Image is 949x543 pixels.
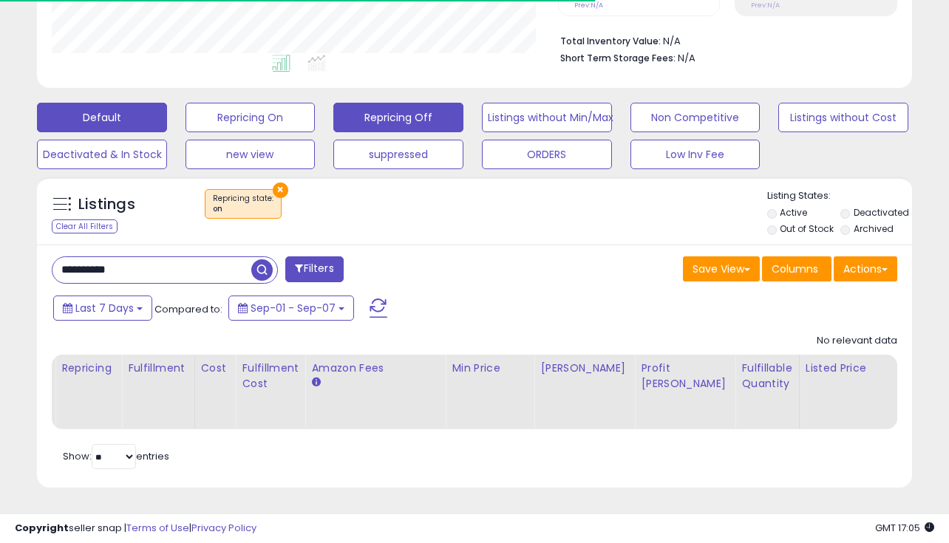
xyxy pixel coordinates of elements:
[806,361,933,376] div: Listed Price
[15,521,69,535] strong: Copyright
[630,103,761,132] button: Non Competitive
[53,296,152,321] button: Last 7 Days
[560,35,661,47] b: Total Inventory Value:
[186,140,316,169] button: new view
[767,189,913,203] p: Listing States:
[273,182,288,198] button: ×
[751,1,780,10] small: Prev: N/A
[213,204,273,214] div: on
[452,361,528,376] div: Min Price
[333,140,463,169] button: suppressed
[311,376,320,389] small: Amazon Fees.
[482,103,612,132] button: Listings without Min/Max
[213,193,273,215] span: Repricing state :
[126,521,189,535] a: Terms of Use
[75,301,134,315] span: Last 7 Days
[52,219,118,233] div: Clear All Filters
[817,334,897,348] div: No relevant data
[482,140,612,169] button: ORDERS
[772,262,818,276] span: Columns
[780,222,834,235] label: Out of Stock
[186,103,316,132] button: Repricing On
[128,361,188,376] div: Fulfillment
[762,256,831,281] button: Columns
[560,52,676,64] b: Short Term Storage Fees:
[540,361,628,376] div: [PERSON_NAME]
[154,302,222,316] span: Compared to:
[251,301,336,315] span: Sep-01 - Sep-07
[201,361,230,376] div: Cost
[37,140,167,169] button: Deactivated & In Stock
[854,222,894,235] label: Archived
[61,361,115,376] div: Repricing
[285,256,343,282] button: Filters
[37,103,167,132] button: Default
[574,1,603,10] small: Prev: N/A
[311,361,439,376] div: Amazon Fees
[834,256,897,281] button: Actions
[630,140,761,169] button: Low Inv Fee
[191,521,256,535] a: Privacy Policy
[741,361,792,392] div: Fulfillable Quantity
[854,206,909,219] label: Deactivated
[78,194,135,215] h5: Listings
[560,31,886,49] li: N/A
[683,256,760,281] button: Save View
[778,103,908,132] button: Listings without Cost
[333,103,463,132] button: Repricing Off
[641,361,729,392] div: Profit [PERSON_NAME]
[15,522,256,536] div: seller snap | |
[63,449,169,463] span: Show: entries
[875,521,934,535] span: 2025-09-15 17:05 GMT
[242,361,299,392] div: Fulfillment Cost
[228,296,354,321] button: Sep-01 - Sep-07
[678,51,695,65] span: N/A
[780,206,807,219] label: Active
